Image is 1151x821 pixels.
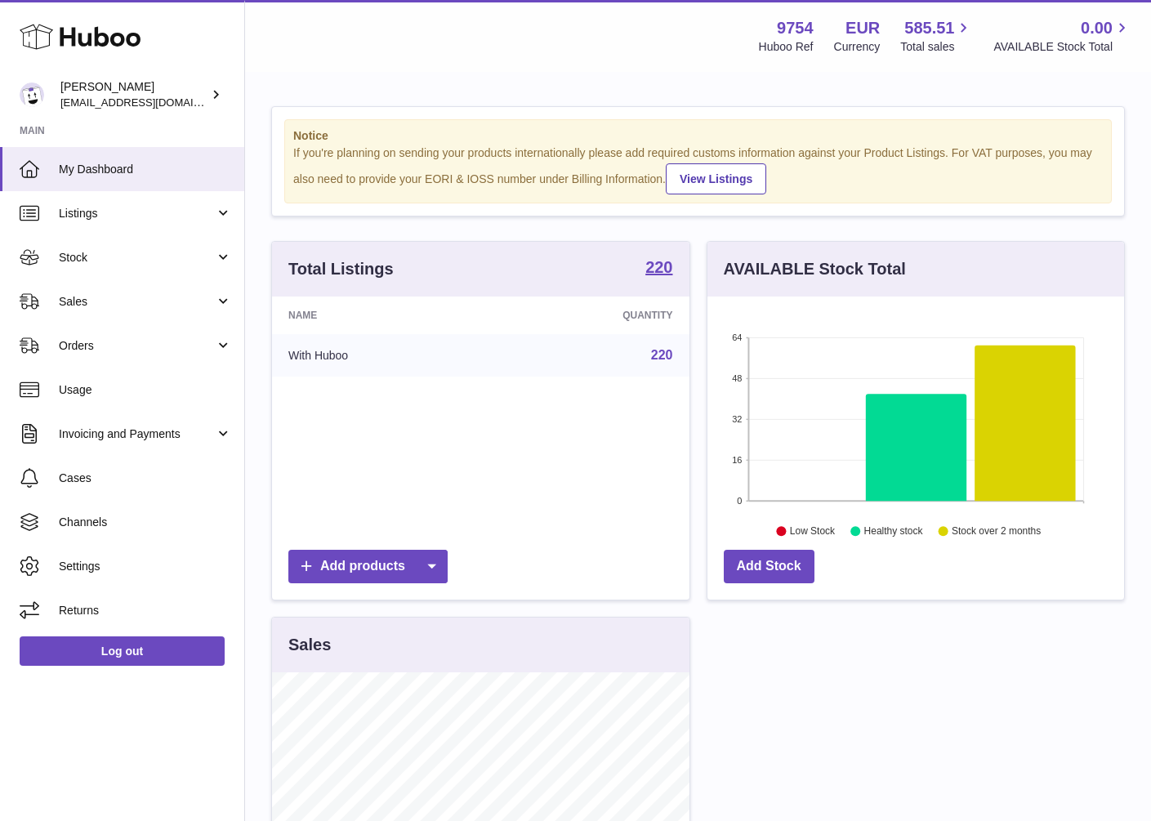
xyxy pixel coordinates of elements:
[20,83,44,107] img: info@fieldsluxury.london
[59,250,215,265] span: Stock
[59,162,232,177] span: My Dashboard
[900,17,973,55] a: 585.51 Total sales
[59,294,215,310] span: Sales
[288,258,394,280] h3: Total Listings
[952,525,1041,537] text: Stock over 2 months
[724,258,906,280] h3: AVAILABLE Stock Total
[59,426,215,442] span: Invoicing and Payments
[59,206,215,221] span: Listings
[59,515,232,530] span: Channels
[272,334,492,377] td: With Huboo
[904,17,954,39] span: 585.51
[59,603,232,618] span: Returns
[293,145,1103,194] div: If you're planning on sending your products internationally please add required customs informati...
[863,525,923,537] text: Healthy stock
[288,550,448,583] a: Add products
[59,382,232,398] span: Usage
[732,414,742,424] text: 32
[288,634,331,656] h3: Sales
[59,559,232,574] span: Settings
[20,636,225,666] a: Log out
[759,39,814,55] div: Huboo Ref
[777,17,814,39] strong: 9754
[60,79,207,110] div: [PERSON_NAME]
[732,332,742,342] text: 64
[293,128,1103,144] strong: Notice
[1081,17,1113,39] span: 0.00
[993,17,1131,55] a: 0.00 AVAILABLE Stock Total
[59,338,215,354] span: Orders
[732,455,742,465] text: 16
[645,259,672,279] a: 220
[900,39,973,55] span: Total sales
[737,496,742,506] text: 0
[666,163,766,194] a: View Listings
[59,471,232,486] span: Cases
[732,373,742,383] text: 48
[60,96,240,109] span: [EMAIL_ADDRESS][DOMAIN_NAME]
[834,39,881,55] div: Currency
[993,39,1131,55] span: AVAILABLE Stock Total
[651,348,673,362] a: 220
[272,297,492,334] th: Name
[724,550,814,583] a: Add Stock
[645,259,672,275] strong: 220
[845,17,880,39] strong: EUR
[492,297,689,334] th: Quantity
[789,525,835,537] text: Low Stock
